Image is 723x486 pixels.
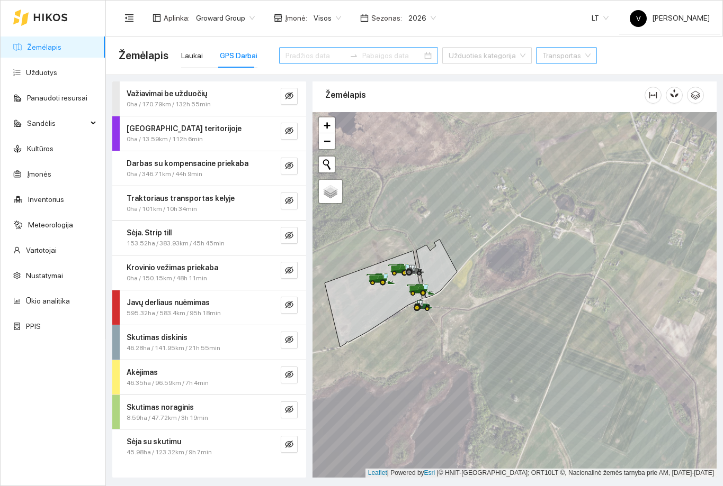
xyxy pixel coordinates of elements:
a: Žemėlapis [27,43,61,51]
span: Aplinka : [164,12,190,24]
div: Traktoriaus transportas kelyje0ha / 101km / 10h 34mineye-invisible [112,186,306,221]
a: Panaudoti resursai [27,94,87,102]
button: eye-invisible [281,262,298,279]
span: Groward Group [196,10,255,26]
span: 153.52ha / 383.93km / 45h 45min [127,239,225,249]
span: 0ha / 170.79km / 132h 55min [127,99,211,109]
span: swap-right [350,51,358,60]
a: Zoom in [319,117,335,133]
span: eye-invisible [285,266,293,276]
strong: Akėjimas [127,368,158,377]
span: | [437,469,439,476]
strong: Javų derliaus nuėmimas [127,298,210,307]
a: Inventorius [28,195,64,204]
button: eye-invisible [281,123,298,140]
div: Krovinio vežimas priekaba0ha / 150.15km / 48h 11mineye-invisible [112,255,306,290]
span: 0ha / 346.71km / 44h 9min [127,169,202,179]
span: 0ha / 150.15km / 48h 11min [127,273,207,283]
span: eye-invisible [285,231,293,241]
div: Skutimas noraginis8.59ha / 47.72km / 3h 19mineye-invisible [112,395,306,429]
span: eye-invisible [285,300,293,310]
button: menu-fold [119,7,140,29]
a: Zoom out [319,133,335,149]
div: [GEOGRAPHIC_DATA] teritorijoje0ha / 13.59km / 112h 6mineye-invisible [112,116,306,151]
button: eye-invisible [281,297,298,314]
strong: Traktoriaus transportas kelyje [127,194,235,203]
span: − [324,134,331,148]
strong: Skutimas noraginis [127,403,194,411]
span: column-width [645,91,661,99]
strong: Sėja su skutimu [127,437,181,446]
span: + [324,118,331,132]
button: column-width [645,87,662,104]
div: Žemėlapis [325,80,645,110]
button: eye-invisible [281,401,298,418]
strong: Sėja. Strip till [127,228,172,237]
span: Sezonas : [371,12,402,24]
a: Įmonės [27,170,51,178]
span: to [350,51,358,60]
span: V [636,10,641,27]
span: 2026 [408,10,436,26]
span: 46.35ha / 96.59km / 7h 4min [127,378,209,388]
div: Javų derliaus nuėmimas595.32ha / 583.4km / 95h 18mineye-invisible [112,290,306,325]
strong: Krovinio vežimas priekaba [127,263,218,272]
a: PPIS [26,322,41,331]
span: 0ha / 101km / 10h 34min [127,204,197,214]
span: 595.32ha / 583.4km / 95h 18min [127,308,221,318]
span: eye-invisible [285,91,293,102]
strong: Darbas su kompensacine priekaba [127,159,248,168]
span: 0ha / 13.59km / 112h 6min [127,134,203,144]
a: Meteorologija [28,221,73,229]
div: Darbas su kompensacine priekaba0ha / 346.71km / 44h 9mineye-invisible [112,151,306,186]
a: Vartotojai [26,246,57,254]
div: | Powered by © HNIT-[GEOGRAPHIC_DATA]; ORT10LT ©, Nacionalinė žemės tarnyba prie AM, [DATE]-[DATE] [365,469,717,478]
strong: [GEOGRAPHIC_DATA] teritorijoje [127,124,242,133]
span: eye-invisible [285,370,293,380]
span: calendar [360,14,369,22]
button: eye-invisible [281,436,298,453]
a: Nustatymai [26,271,63,280]
span: 8.59ha / 47.72km / 3h 19min [127,413,208,423]
div: GPS Darbai [220,50,257,61]
button: eye-invisible [281,192,298,209]
span: eye-invisible [285,405,293,415]
input: Pradžios data [285,50,345,61]
strong: Važiavimai be užduočių [127,89,207,98]
span: eye-invisible [285,335,293,345]
span: eye-invisible [285,126,293,136]
a: Esri [424,469,435,476]
span: Sandėlis [27,113,87,134]
div: Laukai [181,50,203,61]
div: Akėjimas46.35ha / 96.59km / 7h 4mineye-invisible [112,360,306,395]
a: Ūkio analitika [26,297,70,305]
div: Sėja su skutimu45.98ha / 123.32km / 9h 7mineye-invisible [112,429,306,464]
a: Leaflet [368,469,387,476]
a: Užduotys [26,68,57,77]
span: Žemėlapis [119,47,168,64]
span: eye-invisible [285,440,293,450]
span: layout [153,14,161,22]
a: Layers [319,180,342,203]
div: Važiavimai be užduočių0ha / 170.79km / 132h 55mineye-invisible [112,81,306,116]
button: eye-invisible [281,332,298,349]
span: [PERSON_NAME] [630,14,710,22]
div: Skutimas diskinis46.28ha / 141.95km / 21h 55mineye-invisible [112,325,306,360]
span: menu-fold [124,13,134,23]
button: eye-invisible [281,227,298,244]
button: eye-invisible [281,366,298,383]
button: eye-invisible [281,158,298,175]
span: shop [274,14,282,22]
input: Pabaigos data [362,50,422,61]
span: eye-invisible [285,161,293,171]
span: eye-invisible [285,196,293,206]
a: Kultūros [27,144,53,153]
span: 45.98ha / 123.32km / 9h 7min [127,447,212,457]
span: Įmonė : [285,12,307,24]
span: 46.28ha / 141.95km / 21h 55min [127,343,220,353]
strong: Skutimas diskinis [127,333,188,342]
span: Visos [314,10,341,26]
div: Sėja. Strip till153.52ha / 383.93km / 45h 45mineye-invisible [112,221,306,255]
span: LT [592,10,609,26]
button: eye-invisible [281,88,298,105]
